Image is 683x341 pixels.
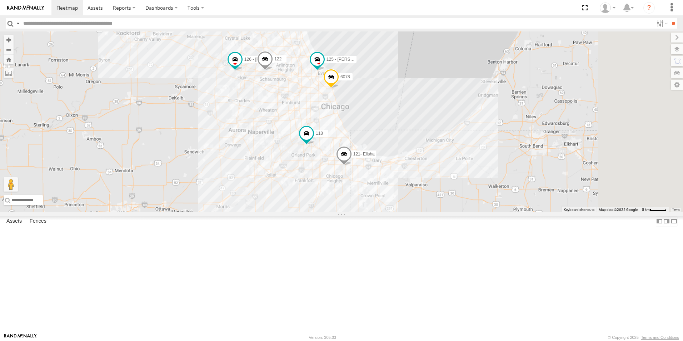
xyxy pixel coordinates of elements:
[4,45,14,55] button: Zoom out
[7,5,44,10] img: rand-logo.svg
[599,208,638,212] span: Map data ©2025 Google
[656,216,663,227] label: Dock Summary Table to the Left
[3,216,25,226] label: Assets
[326,57,373,62] span: 125 - [PERSON_NAME]
[671,80,683,90] label: Map Settings
[4,55,14,64] button: Zoom Home
[353,152,375,157] span: 121- Elisha
[597,3,618,13] div: Ed Pruneda
[663,216,670,227] label: Dock Summary Table to the Right
[672,208,680,211] a: Terms
[640,207,669,212] button: Map Scale: 5 km per 43 pixels
[340,74,350,79] span: 6078
[244,57,290,62] span: 126 - [PERSON_NAME]
[641,335,679,340] a: Terms and Conditions
[316,131,323,136] span: 118
[4,334,37,341] a: Visit our Website
[654,18,669,29] label: Search Filter Options
[309,335,336,340] div: Version: 305.03
[15,18,21,29] label: Search Query
[643,2,655,14] i: ?
[642,208,650,212] span: 5 km
[4,35,14,45] button: Zoom in
[670,216,678,227] label: Hide Summary Table
[4,68,14,78] label: Measure
[608,335,679,340] div: © Copyright 2025 -
[26,216,50,226] label: Fences
[4,177,18,192] button: Drag Pegman onto the map to open Street View
[564,207,594,212] button: Keyboard shortcuts
[274,57,281,62] span: 122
